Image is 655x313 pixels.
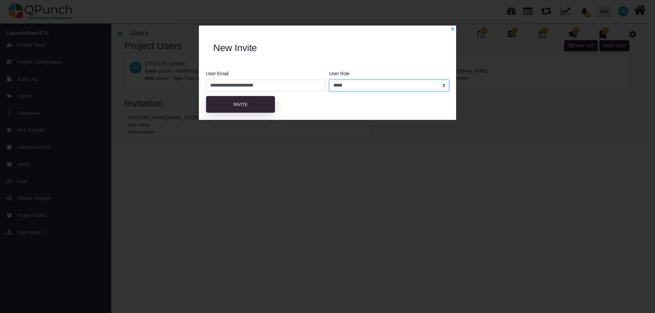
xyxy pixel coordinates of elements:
button: Invite [206,96,275,113]
svg: x [450,27,455,31]
a: x [450,26,455,32]
label: User Role [329,70,350,77]
span: Invite [233,102,248,107]
label: User Email [206,70,229,77]
h2: New Invite [213,42,442,54]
